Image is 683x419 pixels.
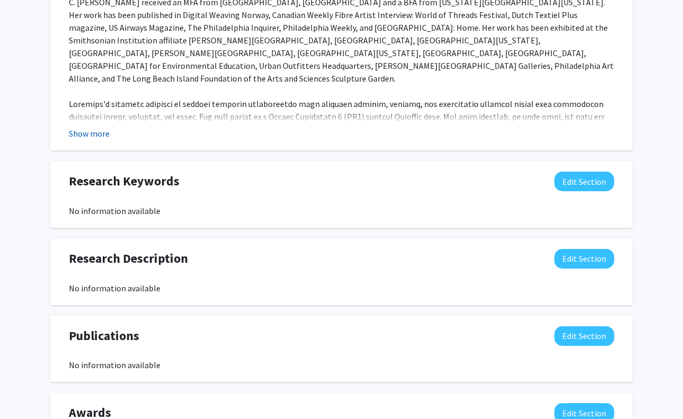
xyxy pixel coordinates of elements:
[554,172,614,191] button: Edit Research Keywords
[8,371,45,411] iframe: Chat
[69,326,139,345] span: Publications
[69,204,614,217] div: No information available
[554,249,614,269] button: Edit Research Description
[69,249,188,268] span: Research Description
[69,172,179,191] span: Research Keywords
[554,326,614,346] button: Edit Publications
[69,127,110,140] button: Show more
[69,359,614,371] div: No information available
[69,282,614,295] div: No information available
